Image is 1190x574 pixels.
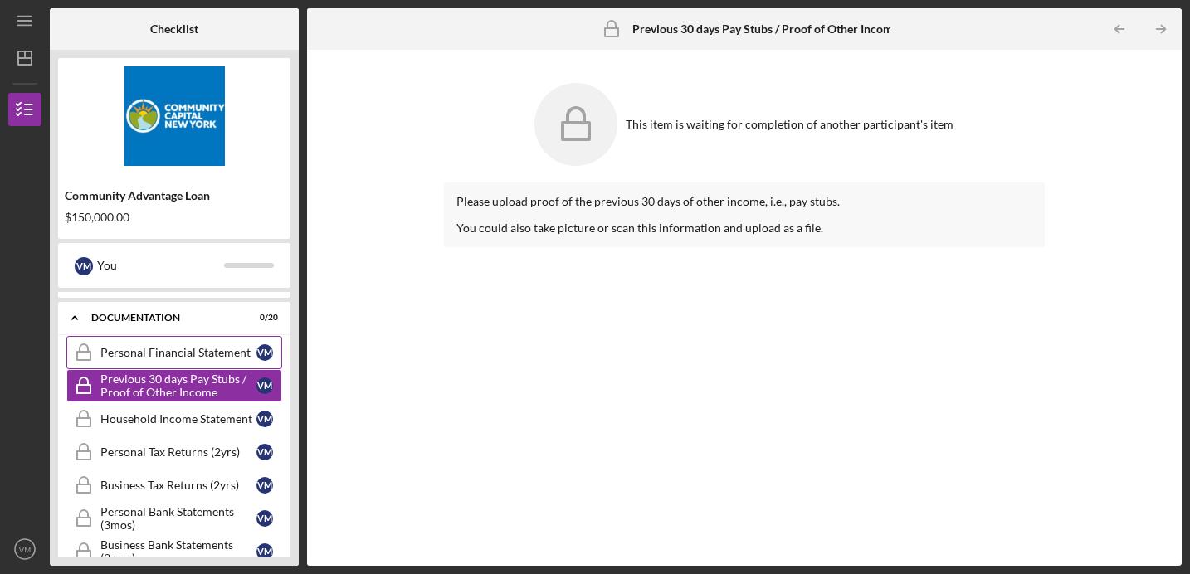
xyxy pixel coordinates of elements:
div: V M [256,344,273,361]
a: Household Income StatementVM [66,402,282,435]
div: V M [256,411,273,427]
div: Business Bank Statements (3mos) [100,538,256,565]
div: Personal Financial Statement [100,346,256,359]
a: Previous 30 days Pay Stubs / Proof of Other IncomeVM [66,369,282,402]
div: V M [75,257,93,275]
b: Previous 30 days Pay Stubs / Proof of Other Income [632,22,899,36]
a: Personal Bank Statements (3mos)VM [66,502,282,535]
a: Business Bank Statements (3mos)VM [66,535,282,568]
a: Personal Tax Returns (2yrs)VM [66,435,282,469]
div: This item is waiting for completion of another participant's item [626,118,953,131]
div: You [97,251,224,280]
div: Documentation [91,313,237,323]
div: Personal Tax Returns (2yrs) [100,445,256,459]
a: Business Tax Returns (2yrs)VM [66,469,282,502]
b: Checklist [150,22,198,36]
div: Household Income Statement [100,412,256,426]
div: V M [256,543,273,560]
div: Previous 30 days Pay Stubs / Proof of Other Income [100,372,256,399]
div: V M [256,510,273,527]
div: Community Advantage Loan [65,189,284,202]
text: VM [19,545,31,554]
div: V M [256,377,273,394]
div: Business Tax Returns (2yrs) [100,479,256,492]
div: Personal Bank Statements (3mos) [100,505,256,532]
div: 0 / 20 [248,313,278,323]
div: $150,000.00 [65,211,284,224]
div: Please upload proof of the previous 30 days of other income, i.e., pay stubs. You could also take... [456,195,1032,235]
div: V M [256,444,273,460]
img: Product logo [58,66,290,166]
button: VM [8,533,41,566]
a: Personal Financial StatementVM [66,336,282,369]
div: V M [256,477,273,494]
